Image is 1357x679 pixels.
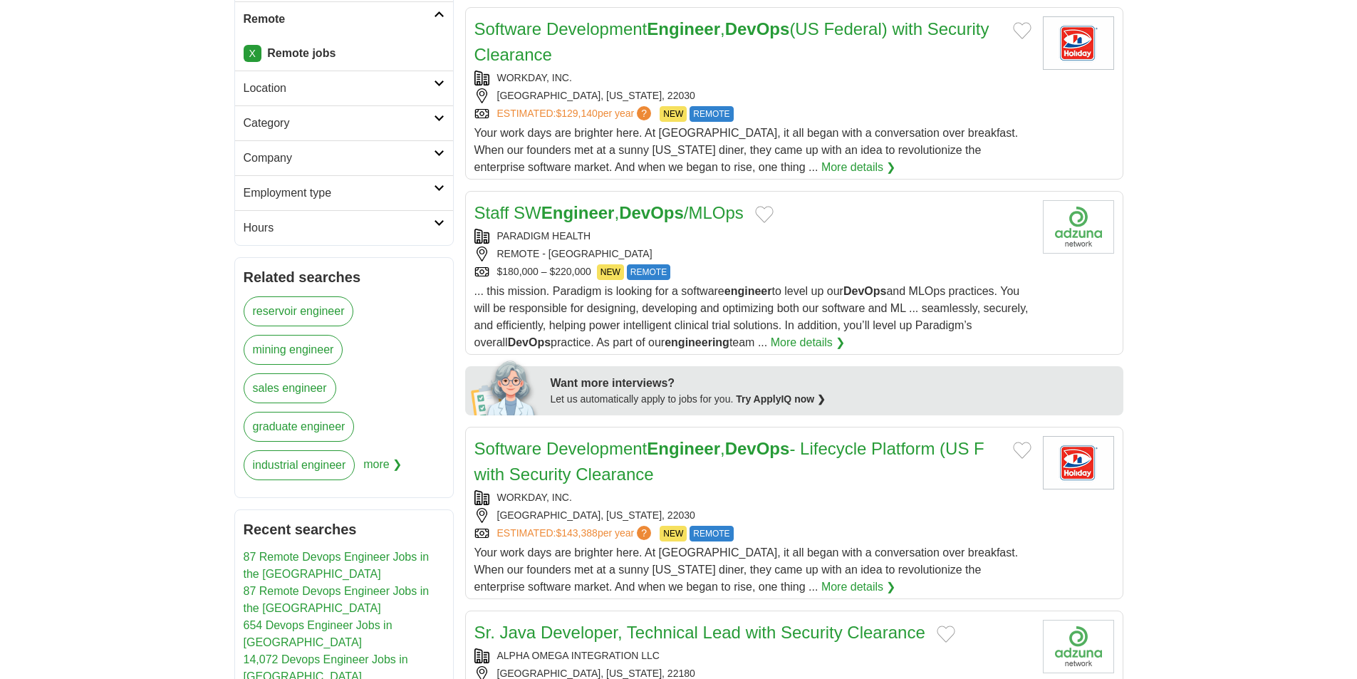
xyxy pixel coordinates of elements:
span: REMOTE [690,106,733,122]
img: Company logo [1043,200,1114,254]
span: REMOTE [627,264,670,280]
a: Category [235,105,453,140]
span: ? [637,526,651,540]
h2: Recent searches [244,519,444,540]
button: Add to favorite jobs [1013,442,1031,459]
span: Your work days are brighter here. At [GEOGRAPHIC_DATA], it all began with a conversation over bre... [474,127,1019,173]
button: Add to favorite jobs [937,626,955,643]
div: REMOTE - [GEOGRAPHIC_DATA] [474,247,1031,261]
span: NEW [660,106,687,122]
span: ... this mission. Paradigm is looking for a software to level up our and MLOps practices. You wil... [474,285,1029,348]
div: ALPHA OMEGA INTEGRATION LLC [474,648,1031,663]
strong: engineer [724,285,772,297]
a: WORKDAY, INC. [497,72,572,83]
span: REMOTE [690,526,733,541]
strong: Engineer [647,19,720,38]
a: Company [235,140,453,175]
a: 654 Devops Engineer Jobs in [GEOGRAPHIC_DATA] [244,619,392,648]
strong: Engineer [647,439,720,458]
a: More details ❯ [771,334,846,351]
a: X [244,45,261,62]
div: Want more interviews? [551,375,1115,392]
button: Add to favorite jobs [755,206,774,223]
a: graduate engineer [244,412,355,442]
span: Your work days are brighter here. At [GEOGRAPHIC_DATA], it all began with a conversation over bre... [474,546,1019,593]
button: Add to favorite jobs [1013,22,1031,39]
span: NEW [597,264,624,280]
h2: Remote [244,11,434,28]
a: industrial engineer [244,450,355,480]
span: NEW [660,526,687,541]
a: Sr. Java Developer, Technical Lead with Security Clearance [474,623,925,642]
a: Remote [235,1,453,36]
strong: DevOps [619,203,684,222]
a: sales engineer [244,373,336,403]
div: [GEOGRAPHIC_DATA], [US_STATE], 22030 [474,508,1031,523]
img: Holiday Station Stores - Workday logo [1043,16,1114,70]
img: apply-iq-scientist.png [471,358,540,415]
a: Employment type [235,175,453,210]
div: [GEOGRAPHIC_DATA], [US_STATE], 22030 [474,88,1031,103]
strong: DevOps [508,336,551,348]
a: Staff SWEngineer,DevOps/MLOps [474,203,744,222]
span: $129,140 [556,108,597,119]
a: Try ApplyIQ now ❯ [736,393,826,405]
a: Hours [235,210,453,245]
strong: DevOps [725,19,790,38]
div: Let us automatically apply to jobs for you. [551,392,1115,407]
a: More details ❯ [821,579,896,596]
img: Company logo [1043,620,1114,673]
span: ? [637,106,651,120]
div: PARADIGM HEALTH [474,229,1031,244]
a: mining engineer [244,335,343,365]
a: ESTIMATED:$129,140per year? [497,106,655,122]
h2: Company [244,150,434,167]
a: Software DevelopmentEngineer,DevOps(US Federal) with Security Clearance [474,19,989,64]
a: reservoir engineer [244,296,354,326]
strong: Remote jobs [267,47,336,59]
h2: Related searches [244,266,444,288]
h2: Employment type [244,185,434,202]
a: 87 Remote Devops Engineer Jobs in the [GEOGRAPHIC_DATA] [244,585,430,614]
div: $180,000 – $220,000 [474,264,1031,280]
a: 87 Remote Devops Engineer Jobs in the [GEOGRAPHIC_DATA] [244,551,430,580]
img: Holiday Station Stores - Workday logo [1043,436,1114,489]
h2: Hours [244,219,434,237]
h2: Category [244,115,434,132]
a: ESTIMATED:$143,388per year? [497,526,655,541]
a: WORKDAY, INC. [497,492,572,503]
a: Software DevelopmentEngineer,DevOps- Lifecycle Platform (US F with Security Clearance [474,439,984,484]
h2: Location [244,80,434,97]
span: more ❯ [363,450,402,489]
strong: DevOps [725,439,790,458]
span: $143,388 [556,527,597,539]
strong: Engineer [541,203,615,222]
a: More details ❯ [821,159,896,176]
strong: engineering [665,336,729,348]
a: Location [235,71,453,105]
strong: DevOps [843,285,886,297]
